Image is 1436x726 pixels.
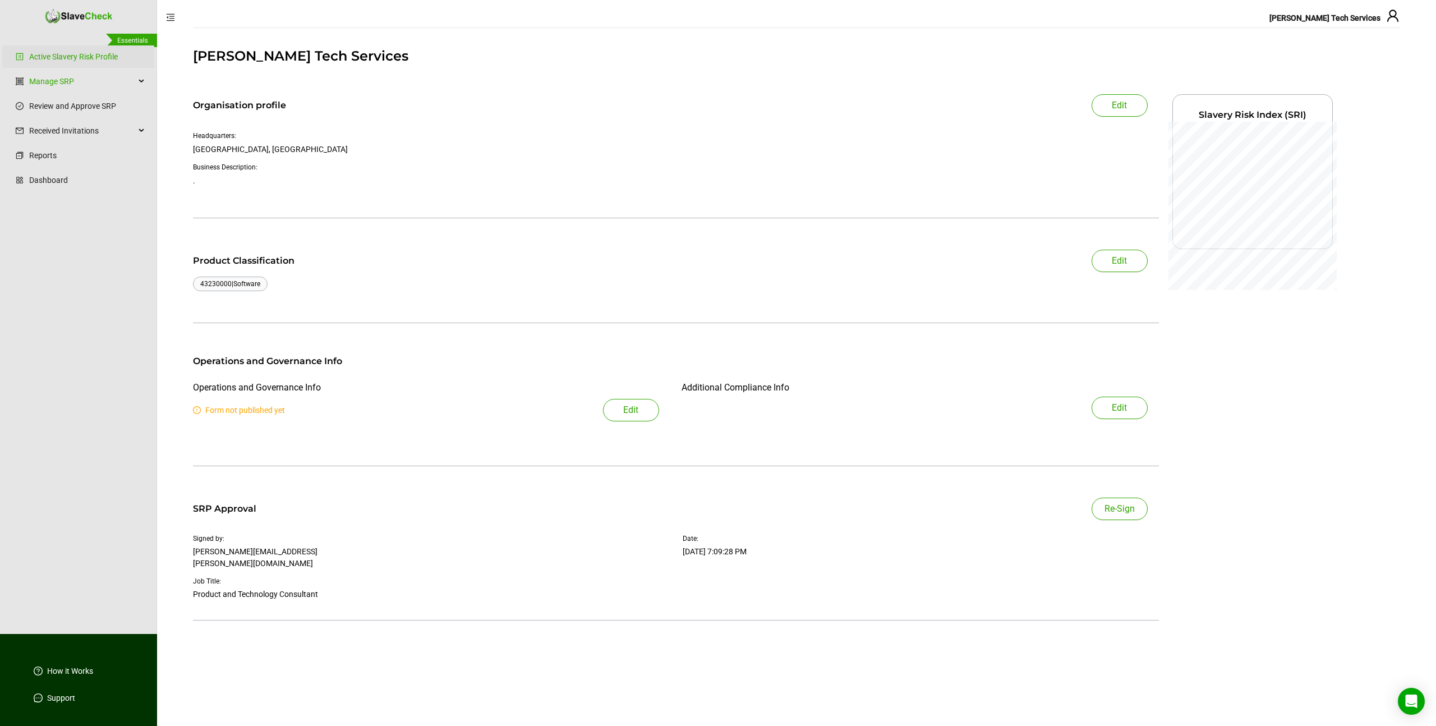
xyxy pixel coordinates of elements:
div: Open Intercom Messenger [1398,688,1425,715]
div: Slavery Risk Index (SRI) [1186,108,1319,122]
div: [DATE] 7:09:28 PM [683,546,1159,558]
div: [GEOGRAPHIC_DATA], [GEOGRAPHIC_DATA] [193,144,1159,155]
div: Signed by: [193,534,372,544]
span: Edit [1112,401,1127,415]
button: Edit [1092,397,1148,419]
a: Reports [29,144,145,167]
div: Product Classification [193,254,335,268]
div: Additional Compliance Info [682,381,789,394]
a: Review and Approve SRP [29,95,145,117]
div: Product and Technology Consultant [193,589,372,600]
button: Re-Sign [1092,498,1148,520]
div: Organisation profile [193,99,286,112]
button: Edit [603,399,659,421]
span: group [16,77,24,85]
div: [PERSON_NAME] Tech Services [193,46,1400,66]
a: Dashboard [29,169,145,191]
span: Edit [623,403,638,417]
div: Date: [683,534,1159,544]
div: [PERSON_NAME][EMAIL_ADDRESS][PERSON_NAME][DOMAIN_NAME] [193,546,372,569]
div: Headquarters: [193,130,1159,141]
a: Manage SRP [29,70,135,93]
span: Form not published yet [193,406,285,415]
div: Business Description: [193,162,1159,173]
span: mail [16,127,24,135]
span: menu-fold [166,13,175,22]
div: Operations and Governance Info [193,355,1148,368]
a: How it Works [47,665,93,677]
a: Active Slavery Risk Profile [29,45,145,68]
span: question-circle [34,667,43,676]
span: exclamation-circle [193,406,201,414]
span: user [1386,9,1400,22]
span: Edit [1112,254,1127,268]
div: Operations and Governance Info [193,381,321,394]
span: [PERSON_NAME] Tech Services [1269,13,1380,22]
p: . [193,175,1159,186]
span: Re-Sign [1104,502,1135,516]
div: 43230000 | Software [200,278,260,290]
button: Edit [1092,94,1148,117]
div: SRP Approval [193,502,256,516]
div: Job Title: [193,576,372,586]
span: message [34,693,43,702]
button: Edit [1092,250,1148,272]
span: Received Invitations [29,120,135,142]
a: Support [47,692,75,704]
span: Edit [1112,99,1127,112]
